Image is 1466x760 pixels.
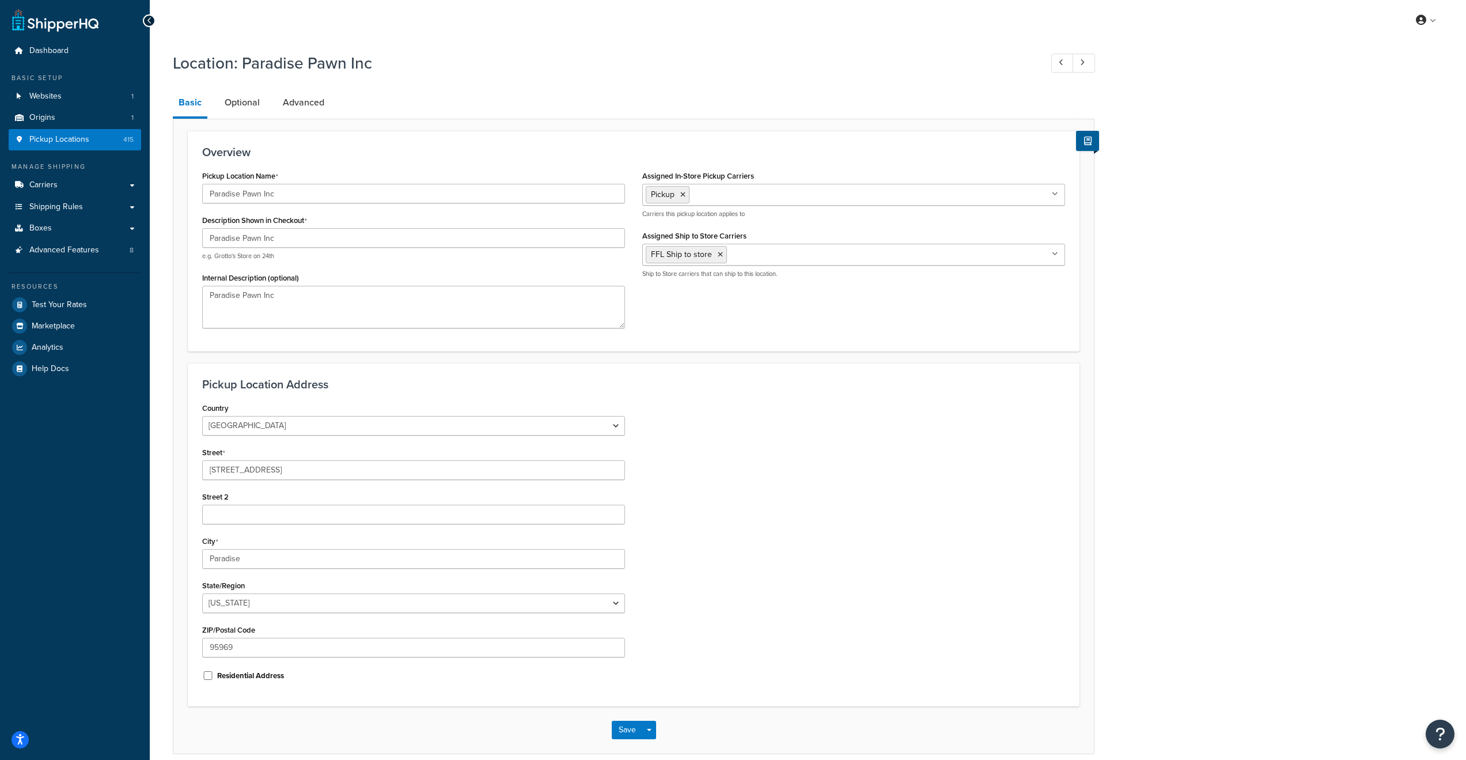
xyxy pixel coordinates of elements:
a: Shipping Rules [9,196,141,218]
a: Advanced Features8 [9,240,141,261]
span: FFL Ship to store [651,248,712,260]
a: Advanced [277,89,330,116]
a: Origins1 [9,107,141,128]
span: Help Docs [32,364,69,374]
li: Advanced Features [9,240,141,261]
a: Carriers [9,175,141,196]
a: Test Your Rates [9,294,141,315]
button: Save [612,721,643,739]
label: Assigned In-Store Pickup Carriers [642,172,754,180]
p: e.g. Grotto's Store on 24th [202,252,625,260]
label: City [202,537,218,546]
span: 1 [131,92,134,101]
li: Websites [9,86,141,107]
a: Next Record [1073,54,1095,73]
span: Test Your Rates [32,300,87,310]
button: Show Help Docs [1076,131,1099,151]
h3: Pickup Location Address [202,378,1065,391]
span: 1 [131,113,134,123]
a: Boxes [9,218,141,239]
label: Street 2 [202,493,229,501]
span: Boxes [29,224,52,233]
li: Origins [9,107,141,128]
div: Basic Setup [9,73,141,83]
li: Pickup Locations [9,129,141,150]
span: Shipping Rules [29,202,83,212]
label: Description Shown in Checkout [202,216,307,225]
a: Previous Record [1051,54,1074,73]
h3: Overview [202,146,1065,158]
label: Internal Description (optional) [202,274,299,282]
span: Advanced Features [29,245,99,255]
span: 415 [123,135,134,145]
a: Dashboard [9,40,141,62]
label: Assigned Ship to Store Carriers [642,232,747,240]
h1: Location: Paradise Pawn Inc [173,52,1030,74]
div: Manage Shipping [9,162,141,172]
button: Open Resource Center [1426,720,1454,748]
label: Street [202,448,225,457]
a: Basic [173,89,207,119]
span: Carriers [29,180,58,190]
span: Marketplace [32,322,75,331]
label: Country [202,404,229,413]
span: Websites [29,92,62,101]
label: Residential Address [217,671,284,681]
span: Analytics [32,343,63,353]
p: Ship to Store carriers that can ship to this location. [642,270,1065,278]
span: Origins [29,113,55,123]
span: Pickup Locations [29,135,89,145]
div: Resources [9,282,141,292]
span: 8 [130,245,134,255]
span: Dashboard [29,46,69,56]
a: Marketplace [9,316,141,336]
a: Analytics [9,337,141,358]
a: Optional [219,89,266,116]
a: Pickup Locations415 [9,129,141,150]
label: State/Region [202,581,245,590]
label: Pickup Location Name [202,172,278,181]
span: Pickup [651,188,675,201]
a: Websites1 [9,86,141,107]
label: ZIP/Postal Code [202,626,255,634]
a: Help Docs [9,358,141,379]
textarea: Paradise Pawn Inc [202,286,625,328]
p: Carriers this pickup location applies to [642,210,1065,218]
